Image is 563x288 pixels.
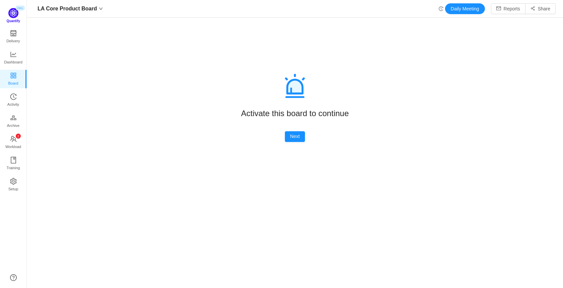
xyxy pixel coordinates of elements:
span: PRO [16,6,24,10]
a: Activity [10,94,17,107]
a: Board [10,73,17,86]
a: Delivery [10,30,17,44]
span: Activity [7,98,19,111]
div: Activate this board to continue [38,106,552,121]
i: icon: line-chart [10,51,17,58]
i: icon: setting [10,178,17,185]
img: Quantify [8,8,18,18]
button: Next [285,131,305,142]
span: Training [6,161,20,175]
a: Setup [10,178,17,192]
span: Dashboard [4,55,22,69]
i: icon: down [99,7,103,11]
p: 2 [17,134,19,139]
a: icon: teamWorkload [10,136,17,149]
sup: 2 [16,134,21,139]
span: Delivery [6,34,20,48]
a: Training [10,157,17,171]
span: Archive [7,119,19,132]
a: Dashboard [10,51,17,65]
span: Workload [5,140,21,153]
i: icon: history [10,93,17,100]
span: Setup [8,182,18,196]
a: Archive [10,115,17,128]
i: icon: shop [10,30,17,37]
span: LA Core Product Board [38,3,97,14]
i: icon: appstore [10,72,17,79]
button: icon: mailReports [491,3,525,14]
a: icon: question-circle [10,274,17,281]
i: icon: gold [10,114,17,121]
button: Daily Meeting [445,3,485,14]
i: icon: team [10,136,17,142]
span: Quantify [7,19,20,23]
i: icon: book [10,157,17,163]
button: icon: share-altShare [525,3,556,14]
i: icon: history [439,6,443,11]
span: Board [8,77,18,90]
i: icon: alert [283,74,307,98]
